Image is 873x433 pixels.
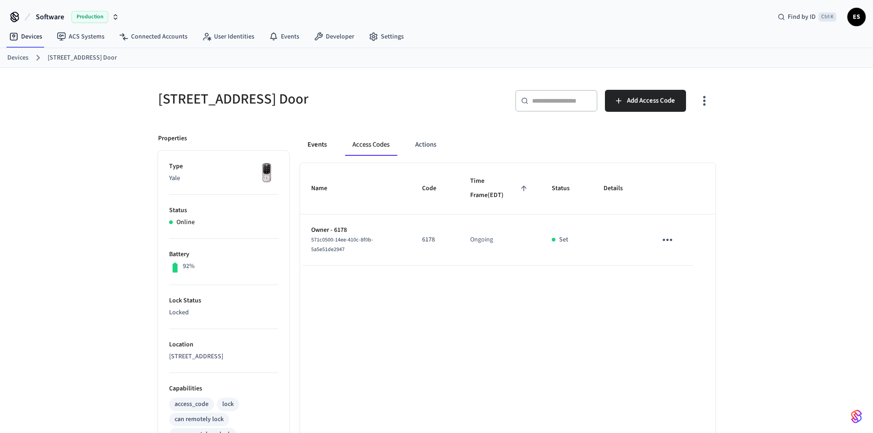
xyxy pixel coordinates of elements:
a: ACS Systems [49,28,112,45]
a: Settings [362,28,411,45]
span: Details [604,181,635,196]
span: Production [71,11,108,23]
button: Add Access Code [605,90,686,112]
table: sticky table [300,163,715,266]
p: Yale [169,174,278,183]
span: 571c0500-14ee-410c-8f0b-5a5e51de2947 [311,236,373,253]
span: Ctrl K [818,12,836,22]
a: Devices [7,53,28,63]
img: SeamLogoGradient.69752ec5.svg [851,409,862,424]
span: Time Frame(EDT) [470,174,530,203]
span: ES [848,9,865,25]
p: Online [176,218,195,227]
span: Find by ID [788,12,816,22]
div: ant example [300,134,715,156]
p: 92% [183,262,195,271]
div: Find by IDCtrl K [770,9,844,25]
span: Status [552,181,582,196]
a: Events [262,28,307,45]
p: Set [559,235,568,245]
a: Developer [307,28,362,45]
p: 6178 [422,235,448,245]
a: Connected Accounts [112,28,195,45]
span: Software [36,11,64,22]
p: Battery [169,250,278,259]
h5: [STREET_ADDRESS] Door [158,90,431,109]
a: User Identities [195,28,262,45]
a: [STREET_ADDRESS] Door [48,53,117,63]
p: Properties [158,134,187,143]
button: Access Codes [345,134,397,156]
div: lock [222,400,234,409]
p: Locked [169,308,278,318]
span: Name [311,181,339,196]
p: Capabilities [169,384,278,394]
p: [STREET_ADDRESS] [169,352,278,362]
div: access_code [175,400,209,409]
p: Lock Status [169,296,278,306]
p: Location [169,340,278,350]
span: Add Access Code [627,95,675,107]
p: Status [169,206,278,215]
img: Yale Assure Touchscreen Wifi Smart Lock, Satin Nickel, Front [255,162,278,185]
div: can remotely lock [175,415,224,424]
a: Devices [2,28,49,45]
span: Code [422,181,448,196]
p: Owner - 6178 [311,225,401,235]
button: ES [847,8,866,26]
p: Type [169,162,278,171]
button: Actions [408,134,444,156]
td: Ongoing [459,214,541,266]
button: Events [300,134,334,156]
